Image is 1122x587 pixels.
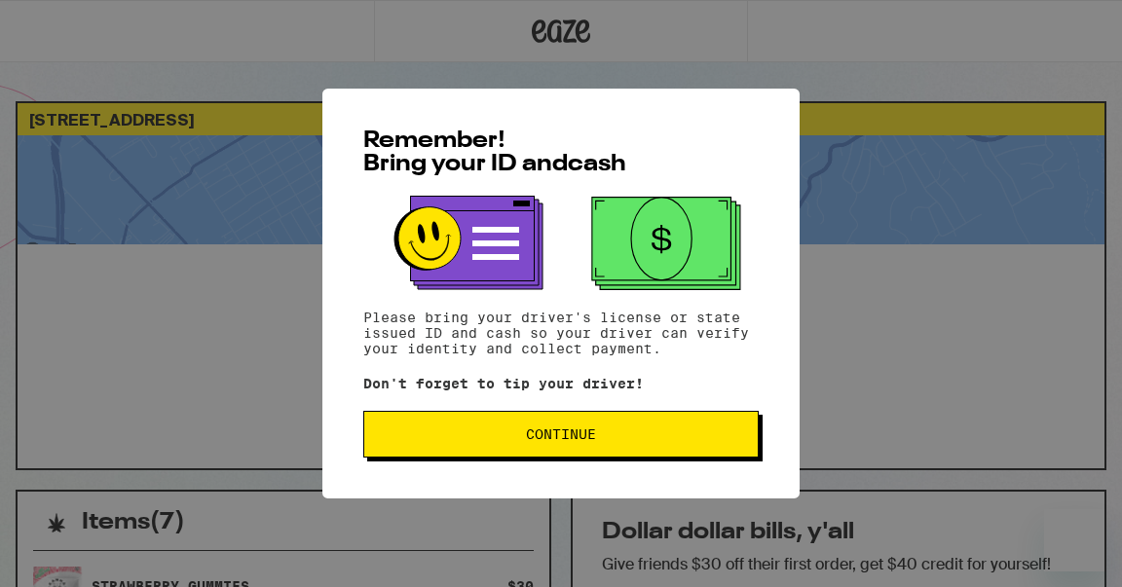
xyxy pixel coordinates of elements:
span: Continue [526,427,596,441]
span: Remember! Bring your ID and cash [363,129,626,176]
p: Don't forget to tip your driver! [363,376,759,391]
iframe: Button to launch messaging window [1044,509,1106,571]
button: Continue [363,411,759,458]
p: Please bring your driver's license or state issued ID and cash so your driver can verify your ide... [363,310,759,356]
